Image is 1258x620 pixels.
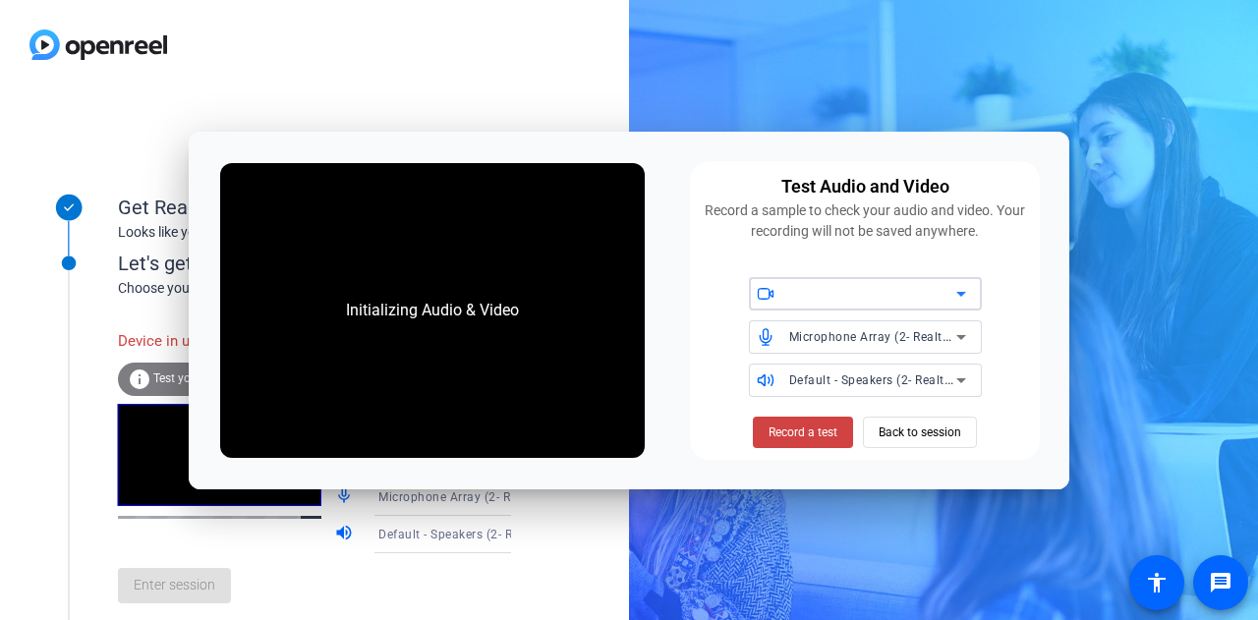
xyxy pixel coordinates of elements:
span: Default - Speakers (2- Realtek(R) Audio) [378,526,604,541]
mat-icon: message [1209,571,1232,594]
span: Test your audio and video [153,371,290,385]
span: Back to session [879,414,961,451]
div: Get Ready! [118,193,511,222]
button: Back to session [863,417,977,448]
span: Default - Speakers (2- Realtek(R) Audio) [789,371,1015,387]
mat-icon: info [128,367,151,391]
div: Record a sample to check your audio and video. Your recording will not be saved anywhere. [702,200,1028,242]
div: Device in use [118,320,334,363]
span: Microphone Array (2- Realtek(R) Audio) [378,488,602,504]
div: Test Audio and Video [781,173,949,200]
mat-icon: volume_up [334,523,358,546]
button: Record a test [753,417,853,448]
div: Initializing Audio & Video [326,279,539,342]
mat-icon: mic_none [334,485,358,509]
span: Microphone Array (2- Realtek(R) Audio) [789,328,1013,344]
span: Record a test [769,423,837,441]
div: Looks like you've been invited to join [118,222,511,243]
div: Let's get connected. [118,249,551,278]
mat-icon: accessibility [1145,571,1169,594]
div: Choose your settings [118,278,551,299]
